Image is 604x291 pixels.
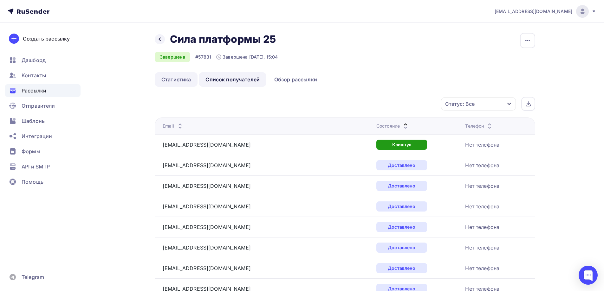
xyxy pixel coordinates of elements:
[376,181,427,191] div: Доставлено
[5,69,81,82] a: Контакты
[495,8,572,15] span: [EMAIL_ADDRESS][DOMAIN_NAME]
[5,145,81,158] a: Формы
[465,244,499,251] div: Нет телефона
[163,224,251,230] a: [EMAIL_ADDRESS][DOMAIN_NAME]
[376,263,427,273] div: Доставлено
[376,140,427,150] div: Кликнул
[22,163,50,170] span: API и SMTP
[22,56,46,64] span: Дашборд
[216,54,278,60] div: Завершена [DATE], 15:04
[376,201,427,212] div: Доставлено
[441,97,516,111] button: Статус: Все
[495,5,596,18] a: [EMAIL_ADDRESS][DOMAIN_NAME]
[465,203,499,210] div: Нет телефона
[465,264,499,272] div: Нет телефона
[199,72,266,87] a: Список получателей
[22,178,43,186] span: Помощь
[22,132,52,140] span: Интеграции
[195,54,211,60] div: #57831
[23,35,70,42] div: Создать рассылку
[5,99,81,112] a: Отправители
[445,100,475,108] div: Статус: Все
[163,162,251,168] a: [EMAIL_ADDRESS][DOMAIN_NAME]
[5,54,81,66] a: Дашборд
[163,123,184,129] div: Email
[155,72,198,87] a: Статистика
[376,160,427,170] div: Доставлено
[376,222,427,232] div: Доставлено
[170,33,276,46] h2: Сила платформы 25
[22,117,46,125] span: Шаблоны
[22,87,46,94] span: Рассылки
[465,141,499,149] div: Нет телефона
[163,265,251,271] a: [EMAIL_ADDRESS][DOMAIN_NAME]
[163,142,251,148] a: [EMAIL_ADDRESS][DOMAIN_NAME]
[5,115,81,127] a: Шаблоны
[465,182,499,190] div: Нет телефона
[5,84,81,97] a: Рассылки
[268,72,324,87] a: Обзор рассылки
[163,244,251,251] a: [EMAIL_ADDRESS][DOMAIN_NAME]
[163,183,251,189] a: [EMAIL_ADDRESS][DOMAIN_NAME]
[163,203,251,210] a: [EMAIL_ADDRESS][DOMAIN_NAME]
[465,161,499,169] div: Нет телефона
[22,102,55,110] span: Отправители
[22,72,46,79] span: Контакты
[376,243,427,253] div: Доставлено
[155,52,190,62] div: Завершена
[376,123,409,129] div: Состояние
[22,148,40,155] span: Формы
[22,273,44,281] span: Telegram
[465,123,493,129] div: Телефон
[465,223,499,231] div: Нет телефона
